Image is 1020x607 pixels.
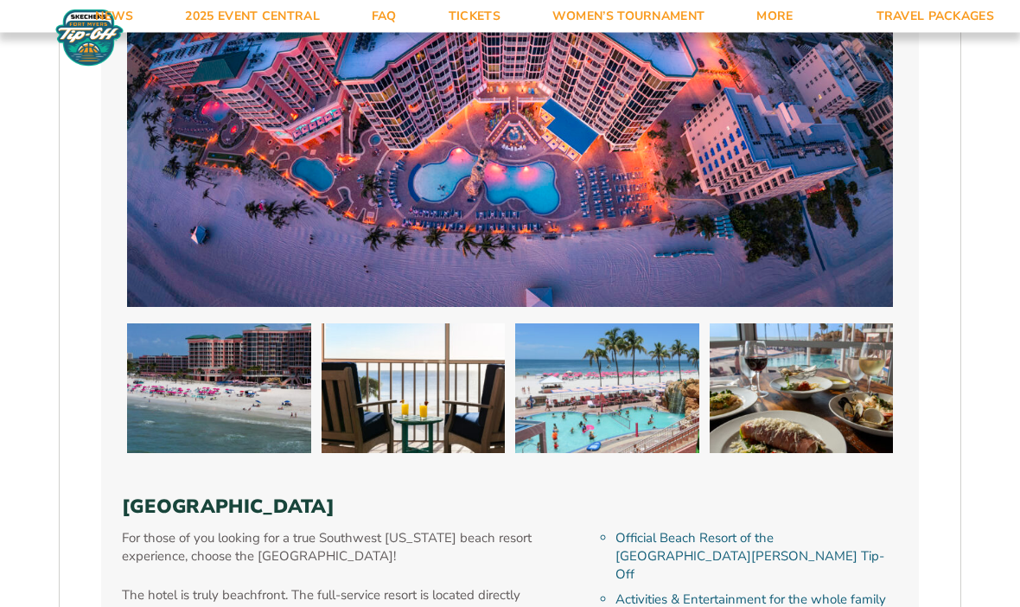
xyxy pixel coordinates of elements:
[122,530,536,566] p: For those of you looking for a true Southwest [US_STATE] beach resort experience, choose the [GEO...
[127,324,311,454] img: Pink Shell Beach Resort & Marina (2025 BEACH)
[515,324,699,454] img: Pink Shell Beach Resort & Marina (2025 BEACH)
[710,324,894,454] img: Pink Shell Beach Resort & Marina (2025 BEACH)
[322,324,506,454] img: Pink Shell Beach Resort & Marina (2025 BEACH)
[52,9,127,67] img: Fort Myers Tip-Off
[122,496,898,519] h3: [GEOGRAPHIC_DATA]
[615,530,898,585] li: Official Beach Resort of the [GEOGRAPHIC_DATA][PERSON_NAME] Tip-Off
